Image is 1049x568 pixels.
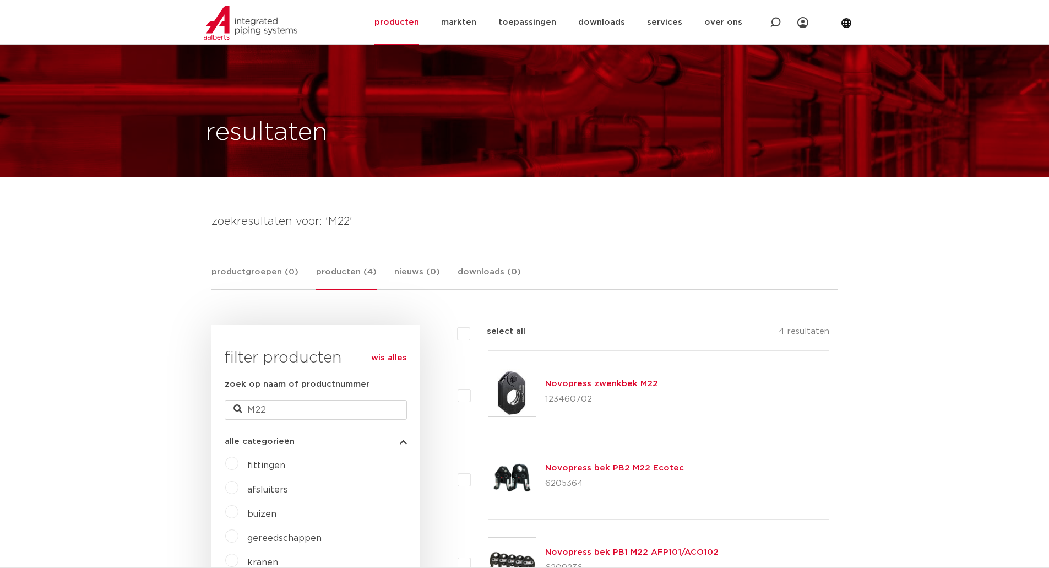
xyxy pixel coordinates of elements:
a: Novopress zwenkbek M22 [545,380,658,388]
a: kranen [247,558,278,567]
h4: zoekresultaten voor: 'M22' [211,213,838,230]
p: 6205364 [545,475,684,493]
p: 4 resultaten [779,325,829,342]
img: Thumbnail for Novopress bek PB2 M22 Ecotec [488,453,536,501]
span: alle categorieën [225,437,295,446]
a: Novopress bek PB1 M22 AFP101/ACO102 [545,548,719,556]
h1: resultaten [205,115,328,150]
label: select all [470,325,525,338]
button: alle categorieën [225,437,407,446]
h3: filter producten [225,347,407,369]
a: wis alles [371,351,407,365]
a: buizen [247,510,276,518]
a: afsluiters [247,485,288,494]
a: fittingen [247,461,285,470]
a: productgroepen (0) [211,266,298,289]
p: 123460702 [545,391,658,408]
a: Novopress bek PB2 M22 Ecotec [545,464,684,472]
a: producten (4) [316,266,377,290]
a: nieuws (0) [394,266,440,289]
label: zoek op naam of productnummer [225,378,369,391]
a: gereedschappen [247,534,322,543]
a: downloads (0) [458,266,521,289]
input: zoeken [225,400,407,420]
img: Thumbnail for Novopress zwenkbek M22 [488,369,536,416]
